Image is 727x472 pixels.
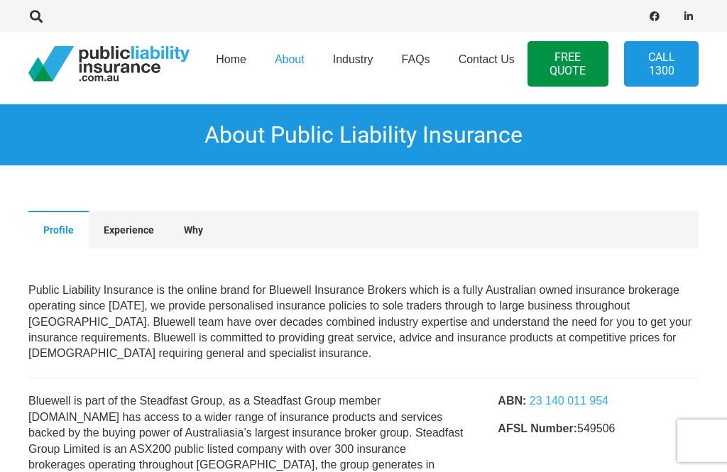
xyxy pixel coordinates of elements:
strong: ABN: [498,395,526,407]
span: FAQs [402,53,430,65]
span: Profile [43,224,74,236]
span: Experience [104,224,154,236]
a: Search [22,4,50,29]
p: 549506 [498,421,699,437]
a: Contact Us [444,28,529,100]
a: Call 1300 [624,41,699,87]
a: 23 140 011 954 [530,395,608,407]
button: Why [169,211,218,248]
a: Industry [319,28,388,100]
a: FREE QUOTE [528,41,608,87]
span: About [275,53,305,65]
span: Contact Us [459,53,515,65]
a: LinkedIn [679,6,699,26]
a: About [261,28,319,100]
span: Home [216,53,246,65]
span: Industry [333,53,373,65]
strong: AFSL Number: [498,422,577,434]
button: Profile [28,211,89,248]
p: Our Office Southport Central [28,282,699,362]
a: Facebook [645,6,665,26]
a: FAQs [388,28,444,100]
span: Why [184,224,203,236]
a: Home [202,28,261,100]
a: pli_logotransparent [28,46,190,82]
button: Experience [89,211,169,248]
